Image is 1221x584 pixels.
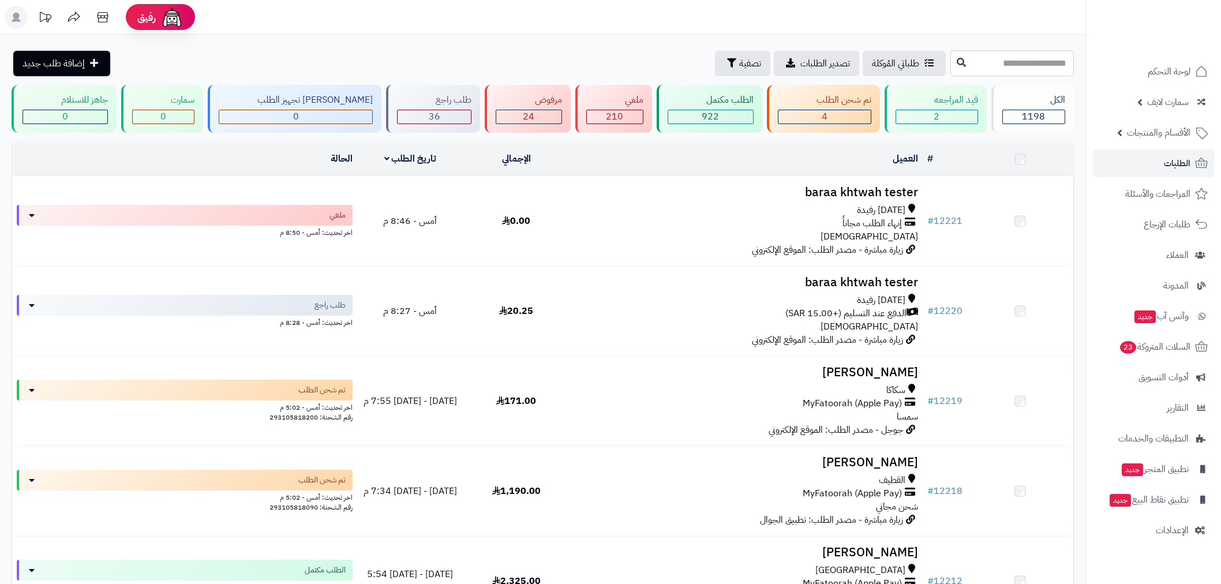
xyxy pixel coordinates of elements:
span: الطلبات [1164,155,1190,171]
span: [DATE] رفيدة [857,294,905,307]
a: طلباتي المُوكلة [863,51,946,76]
span: MyFatoorah (Apple Pay) [803,487,902,500]
h3: baraa khtwah tester [574,276,918,289]
span: # [927,214,934,228]
div: 2 [896,110,977,123]
a: #12221 [927,214,962,228]
span: 20.25 [499,304,533,318]
a: إضافة طلب جديد [13,51,110,76]
span: 23 [1120,341,1136,354]
span: # [927,304,934,318]
div: جاهز للاستلام [23,93,108,107]
span: # [927,394,934,408]
div: تم شحن الطلب [778,93,871,107]
a: #12218 [927,484,962,498]
div: اخر تحديث: أمس - 8:50 م [17,226,353,238]
span: لوحة التحكم [1148,63,1190,80]
a: المراجعات والأسئلة [1093,180,1214,208]
span: طلب راجع [314,300,346,311]
span: إنهاء الطلب مجاناً [842,217,902,230]
a: #12220 [927,304,962,318]
h3: [PERSON_NAME] [574,546,918,559]
div: 0 [133,110,194,123]
span: الأقسام والمنتجات [1127,125,1190,141]
span: 1198 [1022,110,1045,123]
a: تطبيق المتجرجديد [1093,455,1214,483]
span: جديد [1110,494,1131,507]
a: الطلبات [1093,149,1214,177]
span: المراجعات والأسئلة [1125,186,1190,202]
a: سمارت 0 [119,85,205,133]
span: 0.00 [502,214,530,228]
span: 1,190.00 [492,484,541,498]
span: [DATE] رفيدة [857,204,905,217]
span: 0 [160,110,166,123]
div: 36 [398,110,471,123]
a: #12219 [927,394,962,408]
h3: [PERSON_NAME] [574,366,918,379]
a: تاريخ الطلب [384,152,437,166]
span: الدفع عند التسليم (+15.00 SAR) [785,307,907,320]
span: زيارة مباشرة - مصدر الطلب: الموقع الإلكتروني [752,243,903,257]
a: طلب راجع 36 [384,85,482,133]
a: # [927,152,933,166]
div: 24 [496,110,561,123]
span: زيارة مباشرة - مصدر الطلب: تطبيق الجوال [760,513,903,527]
div: قيد المراجعه [896,93,978,107]
div: اخر تحديث: أمس - 5:02 م [17,491,353,503]
a: وآتس آبجديد [1093,302,1214,330]
a: لوحة التحكم [1093,58,1214,85]
span: تطبيق المتجر [1121,461,1189,477]
span: وآتس آب [1133,308,1189,324]
span: أمس - 8:27 م [383,304,437,318]
span: تم شحن الطلب [298,384,346,396]
a: الحالة [331,152,353,166]
span: رفيق [137,10,156,24]
div: سمارت [132,93,194,107]
span: [GEOGRAPHIC_DATA] [815,564,905,577]
a: [PERSON_NAME] تجهيز الطلب 0 [205,85,384,133]
span: السلات المتروكة [1119,339,1190,355]
span: سمسا [897,410,918,424]
span: سكاكا [886,384,905,397]
a: التطبيقات والخدمات [1093,425,1214,452]
span: 36 [429,110,440,123]
a: تطبيق نقاط البيعجديد [1093,486,1214,514]
span: جوجل - مصدر الطلب: الموقع الإلكتروني [769,423,903,437]
span: 0 [62,110,68,123]
img: ai-face.png [160,6,183,29]
div: الكل [1002,93,1065,107]
span: المدونة [1163,278,1189,294]
a: تم شحن الطلب 4 [765,85,882,133]
h3: [PERSON_NAME] [574,456,918,469]
span: 171.00 [496,394,536,408]
span: MyFatoorah (Apple Pay) [803,397,902,410]
span: # [927,484,934,498]
a: المدونة [1093,272,1214,300]
a: العميل [893,152,918,166]
span: [DEMOGRAPHIC_DATA] [821,230,918,244]
span: [DATE] - [DATE] 7:34 م [364,484,457,498]
span: التطبيقات والخدمات [1118,430,1189,447]
span: العملاء [1166,247,1189,263]
div: مرفوض [496,93,561,107]
span: 4 [822,110,827,123]
span: تصفية [739,57,761,70]
div: طلب راجع [397,93,471,107]
a: الكل1198 [989,85,1076,133]
a: ملغي 210 [573,85,654,133]
span: 922 [702,110,719,123]
span: سمارت لايف [1147,94,1189,110]
a: الإجمالي [502,152,531,166]
a: طلبات الإرجاع [1093,211,1214,238]
a: التقارير [1093,394,1214,422]
button: تصفية [715,51,770,76]
span: أدوات التسويق [1138,369,1189,385]
span: 2 [934,110,939,123]
span: ملغي [329,209,346,221]
a: قيد المراجعه 2 [882,85,989,133]
div: 0 [23,110,107,123]
a: الإعدادات [1093,516,1214,544]
span: أمس - 8:46 م [383,214,437,228]
a: السلات المتروكة23 [1093,333,1214,361]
